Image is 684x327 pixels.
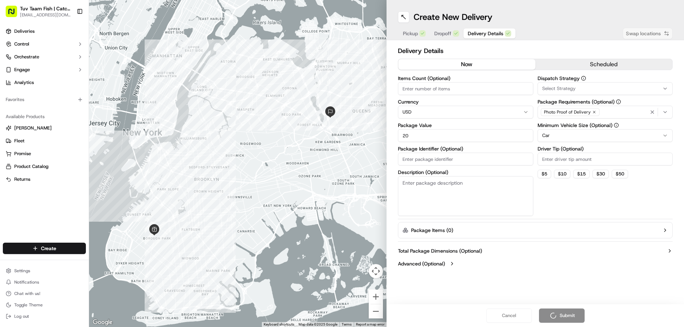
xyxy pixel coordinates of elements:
[398,123,533,128] label: Package Value
[3,311,86,321] button: Log out
[91,318,114,327] img: Google
[538,153,673,165] input: Enter driver tip amount
[3,51,86,63] button: Orchestrate
[3,64,86,75] button: Engage
[398,59,535,70] button: now
[342,322,352,326] a: Terms (opens in new tab)
[398,99,533,104] label: Currency
[398,260,445,267] label: Advanced (Optional)
[20,5,71,12] span: Tuv Taam Fish | Catch & Co.
[14,41,29,47] span: Control
[121,70,130,79] button: Start new chat
[538,99,673,104] label: Package Requirements (Optional)
[398,76,533,81] label: Items Count (Optional)
[3,277,86,287] button: Notifications
[414,11,492,23] h1: Create New Delivery
[538,76,673,81] label: Dispatch Strategy
[398,260,673,267] button: Advanced (Optional)
[398,153,533,165] input: Enter package identifier
[3,111,86,122] div: Available Products
[369,290,383,304] button: Zoom in
[91,318,114,327] a: Open this area in Google Maps (opens a new window)
[614,123,619,128] button: Minimum Vehicle Size (Optional)
[538,82,673,95] button: Select Strategy
[50,120,86,126] a: Powered byPylon
[3,38,86,50] button: Control
[403,30,418,37] span: Pickup
[434,30,451,37] span: Dropoff
[616,99,621,104] button: Package Requirements (Optional)
[14,302,43,308] span: Toggle Theme
[7,104,13,110] div: 📗
[398,222,673,238] button: Package Items (0)
[3,289,86,299] button: Chat with us!
[538,146,673,151] label: Driver Tip (Optional)
[3,122,86,134] button: [PERSON_NAME]
[14,28,35,35] span: Deliveries
[612,170,628,178] button: $50
[538,106,673,118] button: Photo Proof of Delivery
[14,103,55,110] span: Knowledge Base
[7,28,130,40] p: Welcome 👋
[6,163,83,170] a: Product Catalog
[14,125,52,131] span: [PERSON_NAME]
[398,170,533,175] label: Description (Optional)
[411,227,453,234] label: Package Items ( 0 )
[57,100,117,113] a: 💻API Documentation
[398,146,533,151] label: Package Identifier (Optional)
[6,138,83,144] a: Fleet
[356,322,384,326] a: Report a map error
[581,76,586,81] button: Dispatch Strategy
[3,3,74,20] button: Tuv Taam Fish | Catch & Co.[EMAIL_ADDRESS][DOMAIN_NAME]
[554,170,570,178] button: $10
[14,138,25,144] span: Fleet
[41,245,56,252] span: Create
[398,129,533,142] input: Enter package value
[3,77,86,88] a: Analytics
[20,12,71,18] button: [EMAIL_ADDRESS][DOMAIN_NAME]
[14,268,30,274] span: Settings
[71,121,86,126] span: Pylon
[7,7,21,21] img: Nash
[573,170,590,178] button: $15
[398,247,673,254] button: Total Package Dimensions (Optional)
[3,135,86,147] button: Fleet
[3,174,86,185] button: Returns
[299,322,337,326] span: Map data ©2025 Google
[14,67,30,73] span: Engage
[3,243,86,254] button: Create
[3,94,86,105] div: Favorites
[3,148,86,159] button: Promise
[7,68,20,81] img: 1736555255976-a54dd68f-1ca7-489b-9aae-adbdc363a1c4
[6,151,83,157] a: Promise
[369,304,383,318] button: Zoom out
[19,46,128,53] input: Got a question? Start typing here...
[3,26,86,37] a: Deliveries
[14,176,30,183] span: Returns
[14,279,39,285] span: Notifications
[24,75,90,81] div: We're available if you need us!
[14,54,39,60] span: Orchestrate
[3,266,86,276] button: Settings
[369,264,383,278] button: Map camera controls
[14,151,31,157] span: Promise
[60,104,66,110] div: 💻
[544,109,591,115] span: Photo Proof of Delivery
[398,247,482,254] label: Total Package Dimensions (Optional)
[535,59,673,70] button: scheduled
[4,100,57,113] a: 📗Knowledge Base
[67,103,114,110] span: API Documentation
[14,291,40,296] span: Chat with us!
[592,170,609,178] button: $30
[14,79,34,86] span: Analytics
[3,161,86,172] button: Product Catalog
[398,46,673,56] h2: Delivery Details
[24,68,117,75] div: Start new chat
[6,176,83,183] a: Returns
[538,170,551,178] button: $5
[542,85,576,92] span: Select Strategy
[3,300,86,310] button: Toggle Theme
[264,322,294,327] button: Keyboard shortcuts
[14,313,29,319] span: Log out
